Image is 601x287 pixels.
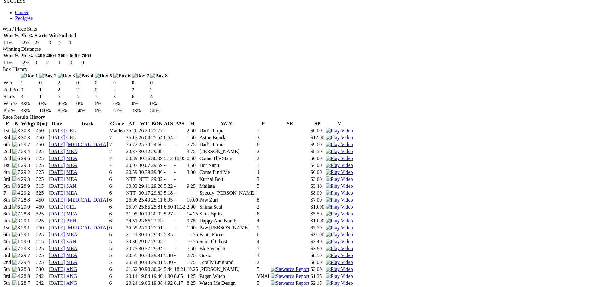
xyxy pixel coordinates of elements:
[256,141,270,148] td: 6
[34,53,45,59] th: <400
[270,121,309,127] th: SR
[150,87,168,93] td: 2
[186,135,198,141] td: 1.50
[81,53,92,59] th: 700+
[49,239,65,244] a: [DATE]
[66,273,77,279] a: ANG
[132,107,150,114] td: 33%
[36,121,48,127] th: D(m)
[326,239,353,244] a: Watch Replay on Watchdog
[326,169,353,175] img: Play Video
[21,80,38,86] td: 1
[49,149,65,154] a: [DATE]
[20,60,33,66] td: 52%
[326,142,353,147] a: Watch Replay on Watchdog
[271,267,309,272] img: Stewards Report
[326,128,353,134] img: Play Video
[109,128,125,134] td: Maiden
[326,218,353,223] a: Watch Replay on Watchdog
[68,32,76,39] th: 3rd
[3,114,598,120] div: Race Results History
[326,142,353,147] img: Play Video
[12,211,20,217] img: 7
[132,80,150,86] td: 0
[66,260,78,265] a: MEA
[326,204,353,210] img: Play Video
[163,148,173,155] td: -
[151,155,163,162] td: 30.09
[49,142,65,147] a: [DATE]
[174,128,186,134] td: -
[326,260,353,265] img: Play Video
[39,107,57,114] td: 100%
[113,94,131,100] td: 3
[34,32,48,39] th: Starts
[21,121,35,127] th: W(kg)
[94,94,112,100] td: 1
[186,162,198,169] td: 3.50
[126,128,138,134] td: 26.20
[21,100,38,107] td: 33%
[113,100,131,107] td: 0%
[12,260,20,265] img: 7
[199,121,256,127] th: W/2G
[66,211,78,216] a: MEA
[12,149,20,154] img: 7
[36,148,48,155] td: 525
[3,26,598,32] div: Win / Place Stats
[109,141,125,148] td: 7
[138,162,150,169] td: 30.07
[326,273,353,279] img: Play Video
[12,197,20,203] img: 7
[138,148,150,155] td: 30.12
[163,135,173,141] td: 6.64
[76,107,94,114] td: 50%
[174,148,186,155] td: -
[3,148,11,155] td: 2nd
[326,267,353,272] a: View replay
[12,176,20,182] img: 4
[256,162,270,169] td: 1
[49,246,65,251] a: [DATE]
[49,218,65,223] a: [DATE]
[57,87,75,93] td: 2
[109,135,125,141] td: 7
[150,107,168,114] td: 50%
[66,163,78,168] a: MEA
[39,80,57,86] td: 0
[3,135,11,141] td: 3rd
[3,32,19,39] th: Win %
[66,232,78,237] a: MEA
[113,73,131,79] img: Box 6
[20,32,33,39] th: Plc %
[36,155,48,162] td: 525
[326,197,353,203] a: Watch Replay on Watchdog
[256,128,270,134] td: 1
[21,162,35,169] td: 29.3
[150,100,168,107] td: 0%
[36,128,48,134] td: 460
[138,141,150,148] td: 25.34
[3,87,20,93] td: 2nd-3rd
[3,100,20,107] td: Win %
[326,225,353,230] a: Watch Replay on Watchdog
[113,87,131,93] td: 2
[49,135,65,140] a: [DATE]
[326,163,353,168] img: Play Video
[186,141,198,148] td: 5.75
[12,225,20,231] img: 3
[3,169,11,175] td: 4th
[186,155,198,162] td: 0.50
[310,141,325,148] td: $9.00
[150,73,168,79] img: Box 8
[326,156,353,161] a: Watch Replay on Watchdog
[66,246,78,251] a: MEA
[151,121,163,127] th: BON
[132,94,150,100] td: 6
[94,80,112,86] td: 0
[49,211,65,216] a: [DATE]
[58,60,69,66] td: 1
[66,253,78,258] a: MEA
[94,100,112,107] td: 0%
[12,156,20,161] img: 6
